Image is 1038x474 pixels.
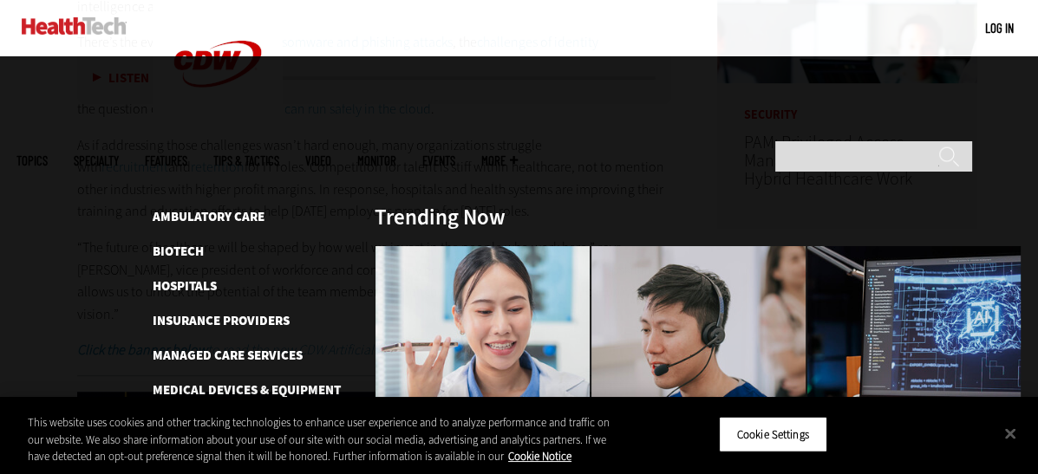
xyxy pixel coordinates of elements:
button: Cookie Settings [719,416,827,452]
a: Ambulatory Care [153,208,264,225]
img: Healthcare contact center [591,245,806,429]
img: Home [22,17,127,35]
a: Insurance Providers [153,312,290,329]
div: This website uses cookies and other tracking technologies to enhance user experience and to analy... [28,414,623,465]
a: More information about your privacy [508,449,571,464]
a: Medical Devices & Equipment [153,381,341,399]
a: Managed Care Services [153,347,303,364]
a: Log in [985,20,1014,36]
a: Hospitals [153,277,217,295]
img: Desktop monitor with brain AI concept [806,245,1022,429]
a: Biotech [153,243,204,260]
button: Close [991,414,1029,452]
div: User menu [985,19,1014,37]
h3: Trending Now [375,206,506,228]
img: Doctor using phone to dictate to tablet [375,245,591,429]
